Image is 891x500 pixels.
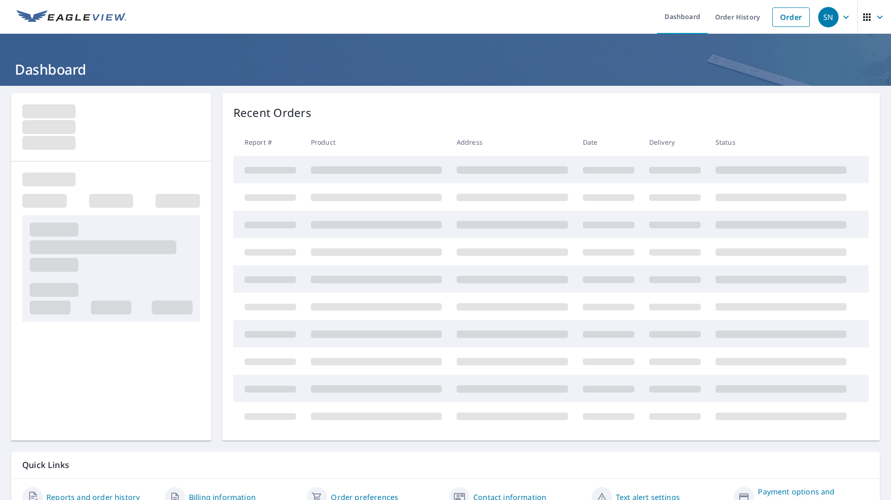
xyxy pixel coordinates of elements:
img: EV Logo [17,10,126,24]
th: Product [303,128,449,156]
th: Date [575,128,642,156]
th: Address [449,128,575,156]
th: Delivery [642,128,708,156]
th: Report # [233,128,303,156]
h1: Dashboard [11,60,880,79]
div: SN [818,7,839,27]
p: Recent Orders [233,104,311,121]
a: Order [772,7,810,27]
p: Quick Links [22,459,869,471]
th: Status [708,128,854,156]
